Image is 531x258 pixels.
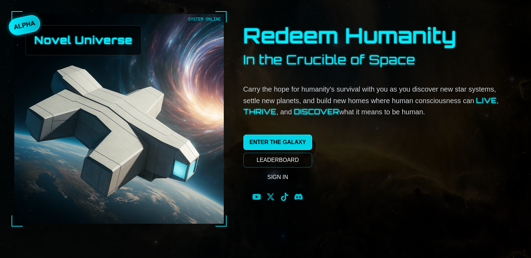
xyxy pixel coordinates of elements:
a: LEADERBOARD [243,153,312,167]
a: X (Twitter) [266,193,275,201]
h2: In the Crucible of Space [243,53,415,67]
div: ALPHA [7,14,41,37]
a: TikTok [280,193,289,201]
span: discover [294,107,339,116]
img: Novel Universe [14,14,303,224]
a: Discord [294,193,303,201]
span: thrive [243,107,276,116]
h2: Novel Universe [34,34,133,46]
div: SYSTEM ONLINE [188,17,221,22]
a: SIGN IN [243,170,312,184]
a: ENTER THE GALAXY [243,135,312,150]
a: YouTube [252,193,261,201]
span: live [476,96,497,105]
h1: Redeem Humanity [243,22,456,49]
p: Carry the hope for humanity's survival with you as you discover new star systems, settle new plan... [243,84,511,118]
